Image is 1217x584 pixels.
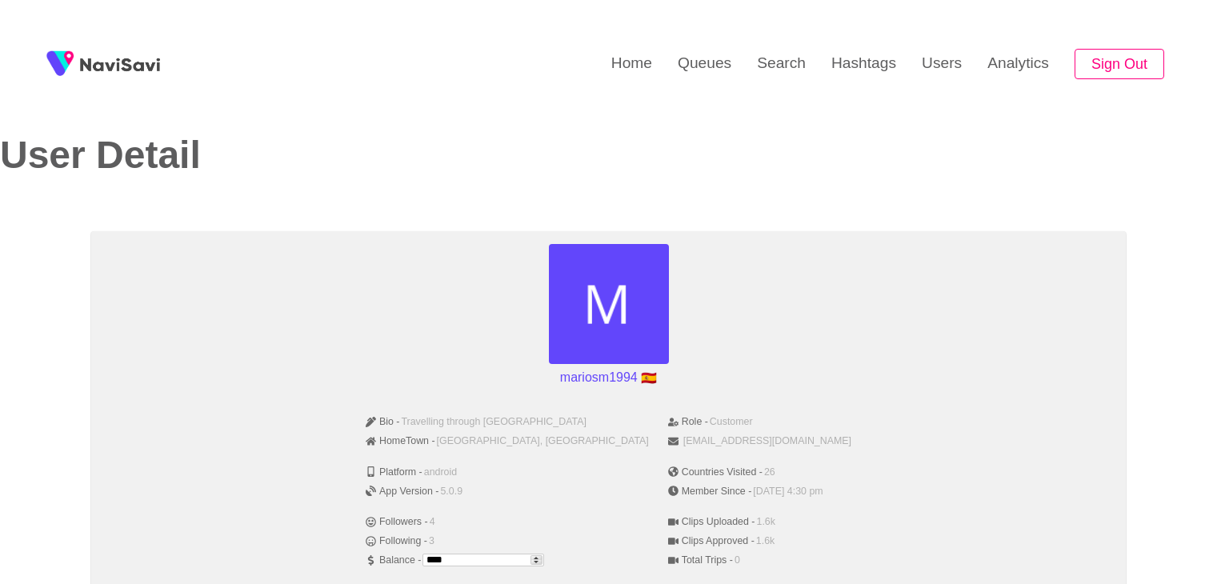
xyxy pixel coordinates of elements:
span: [DATE] 4:30 pm [753,486,823,497]
span: Platform - [366,466,422,478]
span: [EMAIL_ADDRESS][DOMAIN_NAME] [683,435,851,446]
span: Following - [366,535,427,546]
span: android [424,466,457,478]
button: Sign Out [1075,49,1164,80]
span: [GEOGRAPHIC_DATA], [GEOGRAPHIC_DATA] [437,435,649,446]
span: Balance - [366,554,421,566]
span: 26 [764,466,775,478]
span: Followers - [366,516,428,527]
a: Queues [665,32,744,94]
span: Clips Approved - [668,535,755,546]
span: Travelling through [GEOGRAPHIC_DATA] [401,416,586,427]
span: App Version - [366,486,438,497]
a: Search [744,32,819,94]
span: Role - [668,416,708,427]
span: Clips Uploaded - [668,516,755,527]
span: 1.6k [756,516,775,527]
span: 3 [429,535,434,546]
span: 0 [735,554,740,566]
a: Hashtags [819,32,909,94]
img: fireSpot [80,56,160,72]
span: Spain flag [641,372,657,385]
span: Total Trips - [668,554,733,566]
span: 4 [430,516,435,527]
span: 5.0.9 [440,486,462,497]
a: Users [909,32,975,94]
img: fireSpot [40,44,80,84]
a: Analytics [975,32,1062,94]
span: Countries Visited - [668,466,763,478]
p: mariosm1994 [554,364,663,391]
span: Customer [710,416,753,427]
span: 1.6k [756,535,775,546]
a: Home [598,32,665,94]
span: Member Since - [668,486,752,497]
span: Bio - [366,416,400,427]
span: HomeTown - [366,435,435,446]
